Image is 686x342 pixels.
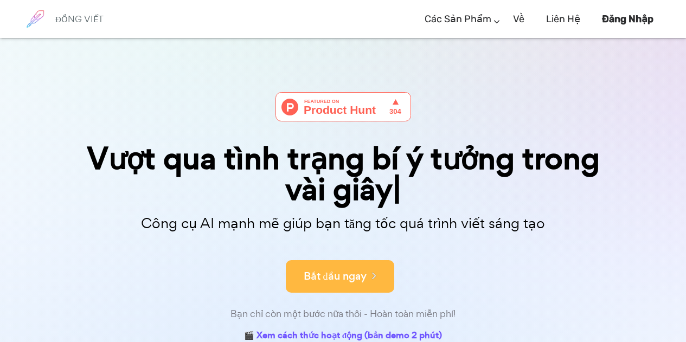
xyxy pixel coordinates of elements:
[244,329,442,341] font: 🎬 Xem cách thức hoạt động (bản demo 2 phút)
[22,5,49,33] img: logo thương hiệu
[55,13,104,25] font: ĐỒNG VIẾT
[513,3,524,35] a: Về
[304,269,367,283] font: Bắt đầu ngay
[87,137,600,211] font: Vượt qua tình trạng bí ý tưởng trong vài giây
[546,13,580,25] font: Liên hệ
[602,13,653,25] font: Đăng nhập
[286,260,394,293] button: Bắt đầu ngay
[513,13,524,25] font: Về
[425,13,491,25] font: Các sản phẩm
[602,3,653,35] a: Đăng nhập
[425,3,491,35] a: Các sản phẩm
[546,3,580,35] a: Liên hệ
[230,307,456,320] font: Bạn chỉ còn một bước nữa thôi - Hoàn toàn miễn phí!
[275,92,411,121] img: Cowriter - Người bạn đồng hành AI giúp bạn viết sáng tạo nhanh hơn | Product Hunt
[141,214,546,233] font: Công cụ AI mạnh mẽ giúp bạn tăng tốc quá trình viết sáng tạo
